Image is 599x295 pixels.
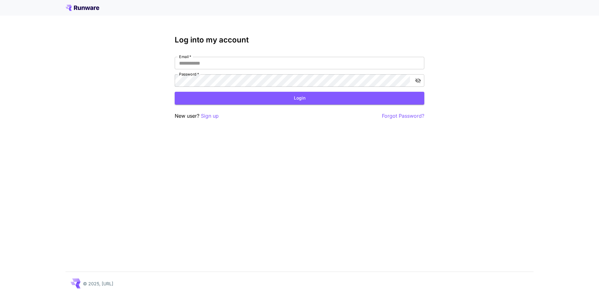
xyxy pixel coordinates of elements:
[201,112,219,120] button: Sign up
[382,112,424,120] button: Forgot Password?
[175,36,424,44] h3: Log into my account
[175,112,219,120] p: New user?
[175,92,424,105] button: Login
[83,280,113,287] p: © 2025, [URL]
[179,71,199,77] label: Password
[179,54,191,59] label: Email
[412,75,424,86] button: toggle password visibility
